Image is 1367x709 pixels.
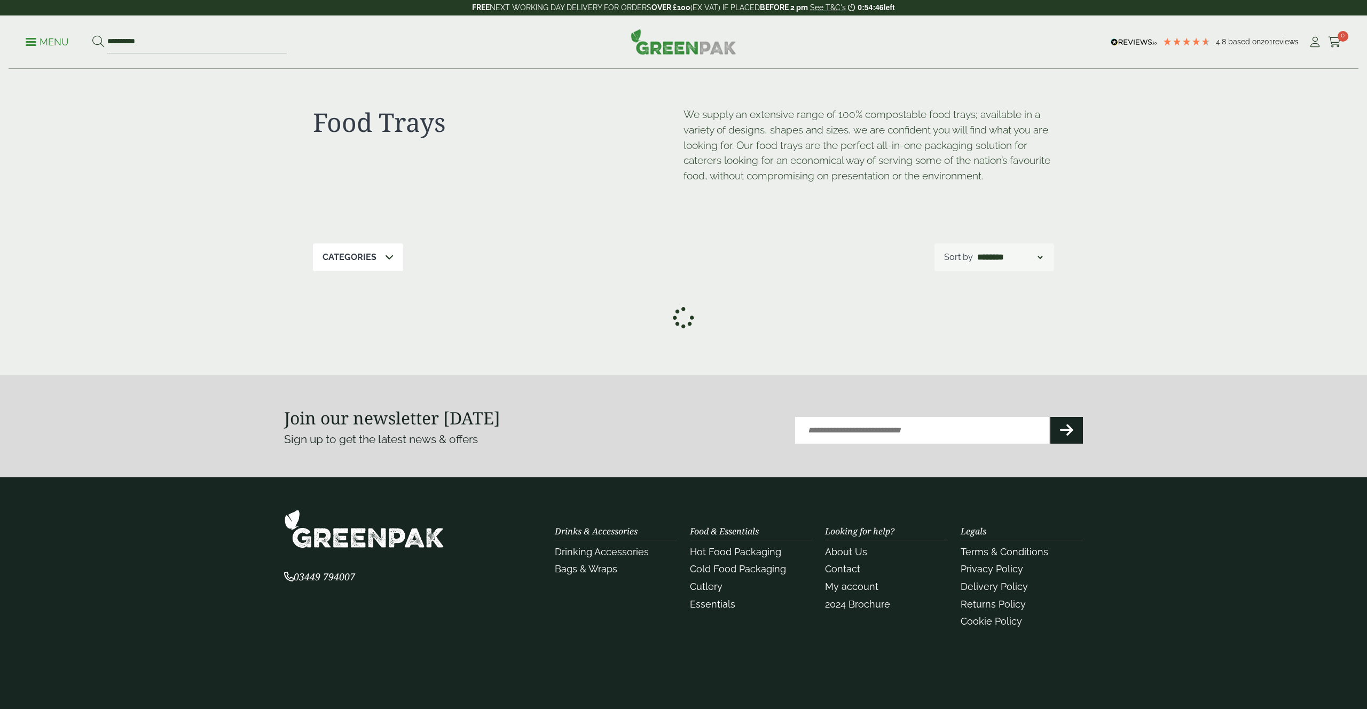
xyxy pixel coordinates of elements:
a: 0 [1328,34,1341,50]
p: Sign up to get the latest news & offers [284,431,643,448]
a: Terms & Conditions [961,546,1048,557]
i: My Account [1308,37,1322,48]
a: Hot Food Packaging [690,546,781,557]
span: 201 [1261,37,1272,46]
span: Based on [1228,37,1261,46]
a: Cold Food Packaging [690,563,786,574]
img: GreenPak Supplies [631,29,736,54]
a: See T&C's [810,3,846,12]
img: REVIEWS.io [1111,38,1157,46]
a: Cookie Policy [961,616,1022,627]
span: 4.8 [1216,37,1228,46]
strong: Join our newsletter [DATE] [284,406,500,429]
a: Contact [825,563,860,574]
strong: OVER £100 [651,3,690,12]
p: Categories [323,251,376,264]
p: Menu [26,36,69,49]
i: Cart [1328,37,1341,48]
a: About Us [825,546,867,557]
span: 0 [1338,31,1348,42]
strong: BEFORE 2 pm [760,3,808,12]
h1: Food Trays [313,107,683,138]
span: left [884,3,895,12]
a: Delivery Policy [961,581,1028,592]
a: My account [825,581,878,592]
select: Shop order [975,251,1044,264]
a: Drinking Accessories [555,546,649,557]
p: Sort by [944,251,973,264]
a: Menu [26,36,69,46]
a: 2024 Brochure [825,598,890,610]
a: Essentials [690,598,735,610]
a: Privacy Policy [961,563,1023,574]
div: 4.79 Stars [1162,37,1211,46]
span: reviews [1272,37,1299,46]
strong: FREE [472,3,490,12]
a: Returns Policy [961,598,1026,610]
span: 0:54:46 [858,3,883,12]
a: Bags & Wraps [555,563,617,574]
span: 03449 794007 [284,570,355,583]
a: 03449 794007 [284,572,355,582]
p: We supply an extensive range of 100% compostable food trays; available in a variety of designs, s... [683,107,1054,184]
a: Cutlery [690,581,722,592]
img: GreenPak Supplies [284,509,444,548]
